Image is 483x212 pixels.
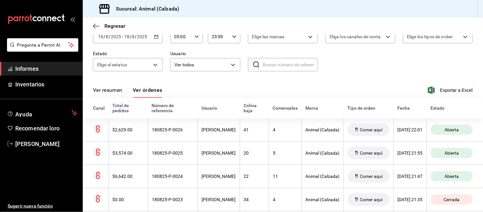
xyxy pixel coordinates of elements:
[273,197,275,202] font: 4
[407,34,453,39] font: Elige los tipos de orden
[360,150,382,156] font: Comer aquí
[306,197,340,202] font: Animal (Calzada)
[398,197,423,202] font: [DATE] 21:35
[398,150,423,156] font: [DATE] 21:55
[93,23,125,29] button: Regresar
[15,111,32,118] font: Ayuda
[202,127,236,132] font: [PERSON_NAME]
[273,106,298,111] font: Comensales
[444,197,460,202] font: Cerrada
[93,87,123,93] font: Ver resumen
[360,197,382,202] font: Comer aquí
[244,150,249,156] font: 20
[444,150,459,156] font: Abierta
[17,42,60,48] font: Pregunta a Parrot AI
[444,127,459,132] font: Abierta
[360,174,382,179] font: Comer aquí
[122,34,123,39] font: -
[429,86,473,94] button: Exportar a Excel
[152,127,183,132] font: 180825-P-0026
[244,127,249,132] font: 41
[130,34,131,39] font: /
[135,34,137,39] font: /
[152,197,183,202] font: 180825-P-0023
[109,34,110,39] font: /
[244,103,257,113] font: Colina baja
[306,150,340,156] font: Animal (Calzada)
[152,150,183,156] font: 180825-P-0025
[360,127,382,132] font: Comer aquí
[347,106,375,111] font: Tipo de orden
[103,34,105,39] font: /
[98,34,103,39] input: --
[124,34,130,39] input: --
[132,34,135,39] input: --
[244,197,249,202] font: 34
[252,34,285,39] font: Elige las marcas
[113,197,124,202] font: $0.00
[244,174,249,179] font: 22
[105,34,109,39] input: --
[15,81,44,88] font: Inventarios
[97,62,127,67] font: Elige el estatus
[15,125,60,132] font: Recomendar loro
[330,34,380,39] font: Elige los canales de venta
[202,197,236,202] font: [PERSON_NAME]
[113,127,133,132] font: $2,629.00
[4,46,78,53] a: Pregunta a Parrot AI
[93,106,105,111] font: Canal
[7,38,78,52] button: Pregunta a Parrot AI
[112,103,129,113] font: Total de pedidos
[8,203,53,208] font: Sugerir nueva función
[444,174,459,179] font: Abierta
[202,106,217,111] font: Usuario
[110,34,121,39] input: ----
[305,106,318,111] font: Marca
[93,87,162,98] div: pestañas de navegación
[306,127,340,132] font: Animal (Calzada)
[104,23,125,29] font: Regresar
[398,174,423,179] font: [DATE] 21:47
[137,34,148,39] input: ----
[263,58,318,71] input: Buscar número de referencia
[15,65,39,72] font: Informes
[113,150,133,156] font: $3,574.00
[273,127,275,132] font: 4
[440,88,473,93] font: Exportar a Excel
[93,51,107,56] font: Estado
[397,106,410,111] font: Fecha
[152,174,183,179] font: 180825-P-0024
[116,6,179,12] font: Sucursal: Animal (Calzada)
[152,103,174,113] font: Número de referencia
[133,87,162,93] font: Ver órdenes
[70,17,75,22] button: abrir_cajón_menú
[398,127,423,132] font: [DATE] 22:01
[170,51,186,56] font: Usuario
[15,141,60,147] font: [PERSON_NAME]
[202,174,236,179] font: [PERSON_NAME]
[273,174,278,179] font: 11
[202,150,236,156] font: [PERSON_NAME]
[430,106,444,111] font: Estado
[273,150,275,156] font: 5
[174,62,194,67] font: Ver todos
[113,174,133,179] font: $6,642.00
[306,174,340,179] font: Animal (Calzada)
